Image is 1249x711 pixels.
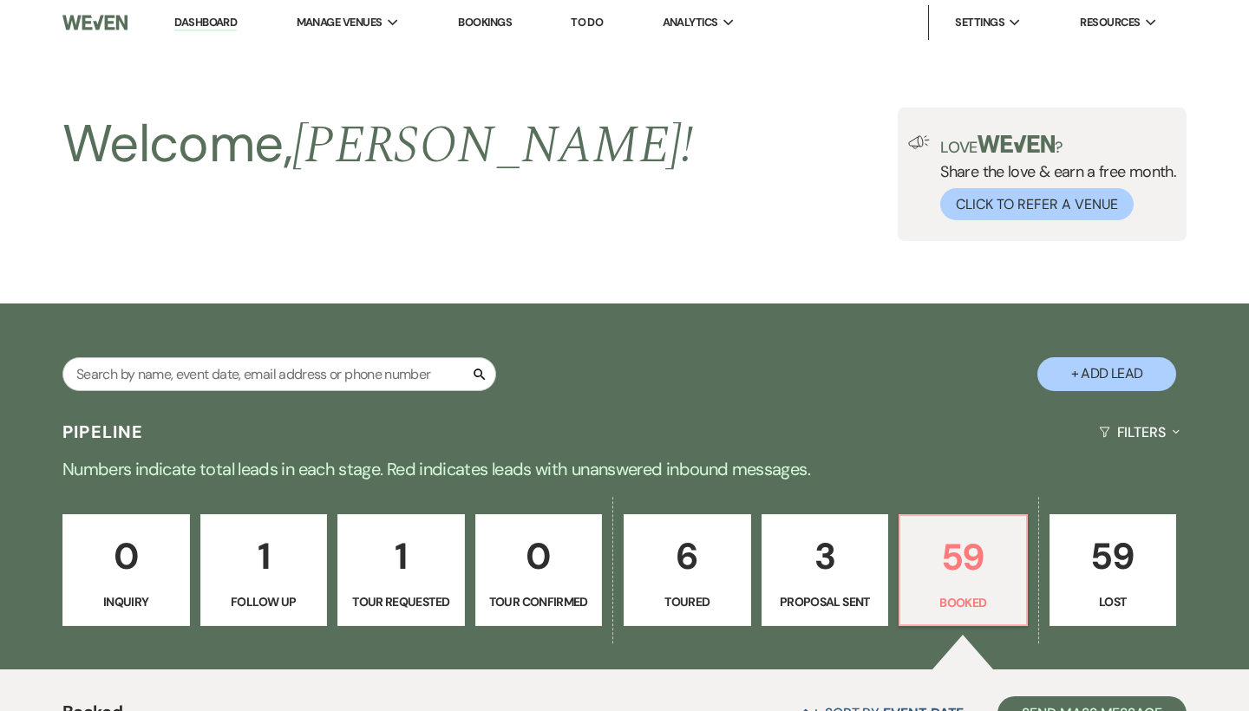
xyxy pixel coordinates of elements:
[458,15,512,29] a: Bookings
[212,527,317,585] p: 1
[773,527,878,585] p: 3
[487,592,592,611] p: Tour Confirmed
[62,514,190,627] a: 0Inquiry
[62,357,496,391] input: Search by name, event date, email address or phone number
[955,14,1004,31] span: Settings
[911,593,1016,612] p: Booked
[1061,527,1166,585] p: 59
[978,135,1055,153] img: weven-logo-green.svg
[1050,514,1177,627] a: 59Lost
[930,135,1176,220] div: Share the love & earn a free month.
[62,420,144,444] h3: Pipeline
[292,106,693,186] span: [PERSON_NAME] !
[762,514,889,627] a: 3Proposal Sent
[773,592,878,611] p: Proposal Sent
[1037,357,1176,391] button: + Add Lead
[1092,409,1187,455] button: Filters
[74,527,179,585] p: 0
[487,527,592,585] p: 0
[911,528,1016,586] p: 59
[349,592,454,611] p: Tour Requested
[635,527,740,585] p: 6
[940,188,1134,220] button: Click to Refer a Venue
[899,514,1028,627] a: 59Booked
[297,14,383,31] span: Manage Venues
[475,514,603,627] a: 0Tour Confirmed
[62,4,128,41] img: Weven Logo
[940,135,1176,155] p: Love ?
[1080,14,1140,31] span: Resources
[62,108,693,182] h2: Welcome,
[635,592,740,611] p: Toured
[1061,592,1166,611] p: Lost
[349,527,454,585] p: 1
[337,514,465,627] a: 1Tour Requested
[663,14,718,31] span: Analytics
[200,514,328,627] a: 1Follow Up
[571,15,603,29] a: To Do
[74,592,179,611] p: Inquiry
[908,135,930,149] img: loud-speaker-illustration.svg
[212,592,317,611] p: Follow Up
[174,15,237,31] a: Dashboard
[624,514,751,627] a: 6Toured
